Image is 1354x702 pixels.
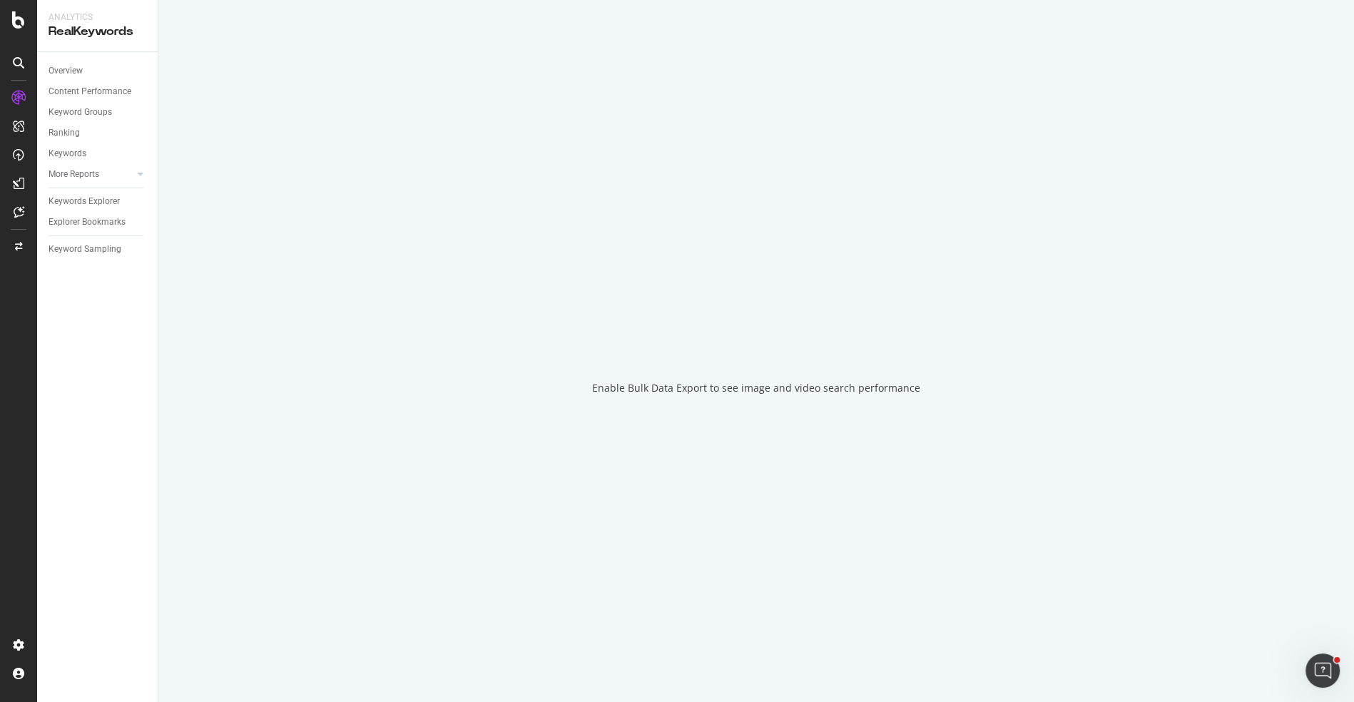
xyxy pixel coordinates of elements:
[49,146,148,161] a: Keywords
[49,242,148,257] a: Keyword Sampling
[49,194,148,209] a: Keywords Explorer
[49,24,146,40] div: RealKeywords
[1305,653,1340,688] iframe: Intercom live chat
[49,215,126,230] div: Explorer Bookmarks
[49,242,121,257] div: Keyword Sampling
[49,167,133,182] a: More Reports
[49,194,120,209] div: Keywords Explorer
[49,126,80,141] div: Ranking
[49,63,83,78] div: Overview
[49,167,99,182] div: More Reports
[49,63,148,78] a: Overview
[49,126,148,141] a: Ranking
[592,381,920,395] div: Enable Bulk Data Export to see image and video search performance
[49,105,148,120] a: Keyword Groups
[49,215,148,230] a: Explorer Bookmarks
[49,84,148,99] a: Content Performance
[705,307,808,358] div: animation
[49,84,131,99] div: Content Performance
[49,105,112,120] div: Keyword Groups
[49,11,146,24] div: Analytics
[49,146,86,161] div: Keywords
